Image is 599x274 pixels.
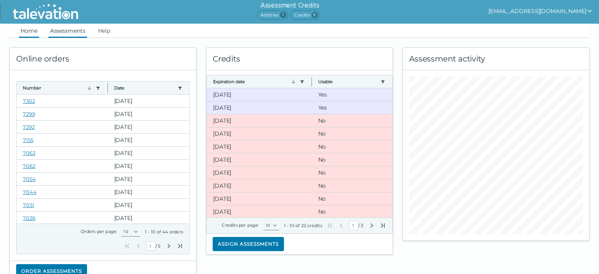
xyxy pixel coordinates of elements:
button: Column resize handle [105,79,110,96]
label: Orders per page [81,229,117,234]
clr-dg-cell: [DATE] [207,205,312,218]
clr-dg-cell: [DATE] [108,160,190,172]
div: 1 - 10 of 44 orders [145,229,183,235]
div: Online orders [10,48,196,70]
div: Credits [206,48,393,70]
a: 7299 [23,111,35,117]
span: 9 [312,12,318,18]
a: 7063 [23,150,35,156]
img: Talevation_Logo_Transparent_white.png [9,2,82,22]
clr-dg-cell: [DATE] [207,192,312,205]
clr-dg-cell: [DATE] [207,114,312,127]
clr-dg-cell: No [312,192,393,205]
div: / [124,241,183,251]
clr-dg-cell: No [312,127,393,140]
clr-dg-cell: No [312,153,393,166]
span: Abilities [257,10,288,20]
clr-dg-cell: Yes [312,88,393,101]
span: Total Pages [360,222,364,229]
a: 7062 [23,163,35,169]
span: Credits [291,10,319,20]
button: Last Page [380,222,386,229]
div: 1 - 10 of 22 credits [284,222,322,229]
clr-dg-cell: [DATE] [108,108,190,120]
clr-dg-cell: [DATE] [108,173,190,185]
clr-dg-cell: [DATE] [207,88,312,101]
clr-dg-cell: [DATE] [207,166,312,179]
button: show user actions [488,6,593,16]
clr-dg-cell: [DATE] [207,179,312,192]
clr-dg-cell: No [312,114,393,127]
button: First Page [124,243,130,249]
a: 7044 [23,189,37,195]
div: Assessment activity [403,48,589,70]
button: Column resize handle [309,73,314,90]
a: 7292 [23,124,35,130]
clr-dg-cell: [DATE] [207,153,312,166]
a: 7155 [23,137,33,143]
button: Assign assessments [213,237,284,251]
clr-dg-cell: No [312,205,393,218]
clr-dg-cell: No [312,140,393,153]
span: Total Pages [157,243,161,249]
div: / [327,221,386,230]
button: Expiration date [213,78,297,85]
clr-dg-cell: [DATE] [108,95,190,107]
clr-dg-cell: No [312,166,393,179]
clr-dg-cell: [DATE] [108,212,190,224]
a: 7054 [23,176,36,182]
label: Credits per page [222,222,258,228]
button: Last Page [177,243,183,249]
clr-dg-cell: [DATE] [108,147,190,159]
button: First Page [327,222,333,229]
input: Current Page [146,241,156,251]
button: Date [114,85,175,91]
clr-dg-cell: [DATE] [207,101,312,114]
a: 7031 [23,202,34,208]
button: Next Page [166,243,172,249]
clr-dg-cell: Yes [312,101,393,114]
a: 7302 [23,98,35,104]
clr-dg-cell: [DATE] [207,140,312,153]
a: 7026 [23,215,35,221]
input: Current Page [349,221,358,230]
clr-dg-cell: [DATE] [108,199,190,211]
a: Help [96,24,112,38]
button: Usable [318,78,378,85]
button: Number [23,85,93,91]
button: Next Page [369,222,375,229]
clr-dg-cell: [DATE] [108,134,190,146]
a: Assessments [48,24,87,38]
h6: Assessment Credits [257,1,322,10]
clr-dg-cell: No [312,179,393,192]
clr-dg-cell: [DATE] [108,121,190,133]
span: 1 [280,12,286,18]
button: Previous Page [338,222,344,229]
button: Previous Page [135,243,141,249]
clr-dg-cell: [DATE] [207,127,312,140]
a: Home [19,24,39,38]
clr-dg-cell: [DATE] [108,186,190,198]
